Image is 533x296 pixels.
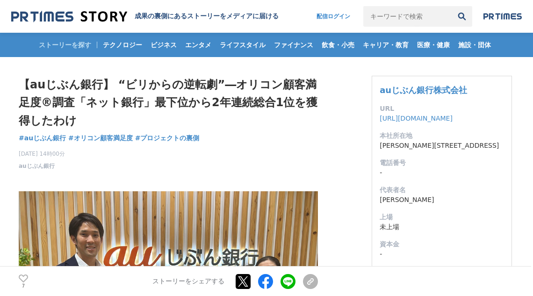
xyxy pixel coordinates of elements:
[99,33,146,57] a: テクノロジー
[318,33,358,57] a: 飲食・小売
[483,13,522,20] img: prtimes
[99,41,146,49] span: テクノロジー
[454,41,495,49] span: 施設・団体
[363,6,452,27] input: キーワードで検索
[152,277,224,286] p: ストーリーをシェアする
[307,6,360,27] a: 配信ログイン
[147,33,180,57] a: ビジネス
[216,41,269,49] span: ライフスタイル
[19,150,65,158] span: [DATE] 14時00分
[11,10,279,23] a: 成果の裏側にあるストーリーをメディアに届ける 成果の裏側にあるストーリーをメディアに届ける
[11,10,127,23] img: 成果の裏側にあるストーリーをメディアに届ける
[135,12,279,21] h2: 成果の裏側にあるストーリーをメディアに届ける
[270,41,317,49] span: ファイナンス
[68,134,133,142] span: #オリコン顧客満足度
[135,134,200,142] span: #プロジェクトの裏側
[380,222,504,232] dd: 未上場
[147,41,180,49] span: ビジネス
[359,33,412,57] a: キャリア・教育
[380,212,504,222] dt: 上場
[380,168,504,178] dd: -
[454,33,495,57] a: 施設・団体
[19,162,55,170] a: auじぶん銀行
[380,185,504,195] dt: 代表者名
[359,41,412,49] span: キャリア・教育
[380,131,504,141] dt: 本社所在地
[380,85,467,95] a: auじぶん銀行株式会社
[380,195,504,205] dd: [PERSON_NAME]
[380,158,504,168] dt: 電話番号
[19,134,66,142] span: #auじぶん銀行
[19,283,28,288] p: 7
[380,104,504,114] dt: URL
[19,133,66,143] a: #auじぶん銀行
[413,33,454,57] a: 医療・健康
[181,33,215,57] a: エンタメ
[270,33,317,57] a: ファイナンス
[452,6,472,27] button: 検索
[19,76,318,130] h1: 【auじぶん銀行】 “ビリからの逆転劇”―オリコン顧客満足度®調査「ネット銀行」最下位から2年連続総合1位を獲得したわけ
[413,41,454,49] span: 医療・健康
[318,41,358,49] span: 飲食・小売
[380,141,504,151] dd: [PERSON_NAME][STREET_ADDRESS]
[380,239,504,249] dt: 資本金
[380,249,504,259] dd: -
[181,41,215,49] span: エンタメ
[135,133,200,143] a: #プロジェクトの裏側
[68,133,133,143] a: #オリコン顧客満足度
[216,33,269,57] a: ライフスタイル
[380,115,453,122] a: [URL][DOMAIN_NAME]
